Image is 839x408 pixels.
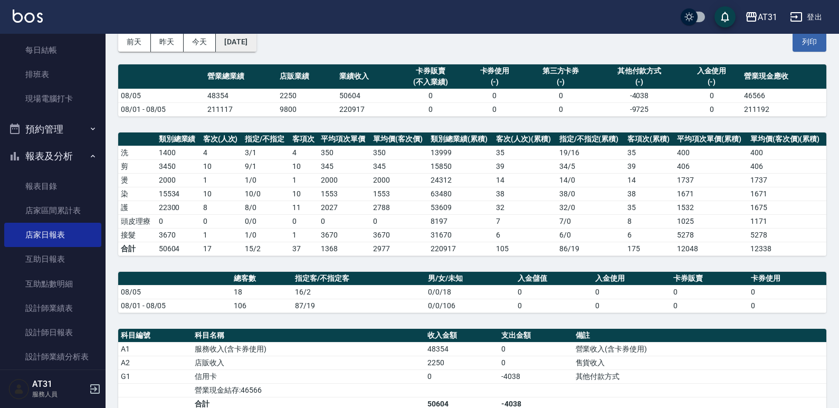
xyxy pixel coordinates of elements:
td: 37 [290,242,319,255]
td: -9725 [597,102,682,116]
td: 0 [396,89,465,102]
a: 設計師日報表 [4,320,101,345]
div: (-) [527,77,594,88]
td: 0 [682,102,741,116]
td: 38 [625,187,674,201]
a: 互助日報表 [4,247,101,271]
td: 3670 [370,228,428,242]
td: 1 [201,228,243,242]
th: 科目名稱 [192,329,425,343]
td: 1671 [748,187,826,201]
td: 08/05 [118,285,231,299]
td: 53609 [428,201,493,214]
td: 染 [118,187,156,201]
td: 15/2 [242,242,289,255]
td: 店販收入 [192,356,425,369]
td: 48354 [425,342,499,356]
th: 客項次 [290,132,319,146]
td: 售貨收入 [573,356,826,369]
th: 單均價(客次價)(累積) [748,132,826,146]
td: 3670 [156,228,201,242]
th: 指定/不指定 [242,132,289,146]
td: 14 [493,173,557,187]
td: 燙 [118,173,156,187]
td: 6 / 0 [557,228,625,242]
button: 今天 [184,32,216,52]
th: 支出金額 [499,329,573,343]
td: 0 [370,214,428,228]
td: 35 [493,146,557,159]
td: 10 [201,159,243,173]
img: Person [8,378,30,400]
a: 現場電腦打卡 [4,87,101,111]
td: 營業現金結存:46566 [192,383,425,397]
td: 洗 [118,146,156,159]
td: 48354 [205,89,277,102]
a: 每日結帳 [4,38,101,62]
td: 08/01 - 08/05 [118,299,231,312]
th: 客次(人次)(累積) [493,132,557,146]
a: 店家區間累計表 [4,198,101,223]
td: 9800 [277,102,337,116]
td: 220917 [428,242,493,255]
button: 登出 [786,7,826,27]
th: 卡券使用 [748,272,826,286]
td: 31670 [428,228,493,242]
td: 16/2 [292,285,425,299]
p: 服務人員 [32,390,86,399]
td: 32 / 0 [557,201,625,214]
td: 19 / 16 [557,146,625,159]
th: 入金使用 [593,272,671,286]
td: 1553 [318,187,370,201]
th: 收入金額 [425,329,499,343]
td: 106 [231,299,292,312]
th: 指定客/不指定客 [292,272,425,286]
td: 1671 [674,187,748,201]
td: 2250 [277,89,337,102]
td: 1532 [674,201,748,214]
td: 35 [625,146,674,159]
th: 平均項次單價 [318,132,370,146]
td: 14 / 0 [557,173,625,187]
div: (-) [684,77,739,88]
td: 50604 [156,242,201,255]
td: -4038 [499,369,573,383]
td: 0 [671,299,749,312]
div: 其他付款方式 [599,65,679,77]
td: 12338 [748,242,826,255]
button: 報表及分析 [4,143,101,170]
button: AT31 [741,6,781,28]
th: 客次(人次) [201,132,243,146]
td: 0 [525,102,597,116]
td: 其他付款方式 [573,369,826,383]
td: 1171 [748,214,826,228]
td: 22300 [156,201,201,214]
td: 5278 [674,228,748,242]
td: 50604 [337,89,396,102]
td: 2027 [318,201,370,214]
td: 1 / 0 [242,228,289,242]
td: 0 [593,299,671,312]
th: 備註 [573,329,826,343]
th: 營業總業績 [205,64,277,89]
td: 08/01 - 08/05 [118,102,205,116]
button: 昨天 [151,32,184,52]
th: 入金儲值 [515,272,593,286]
div: (-) [599,77,679,88]
td: 1 [201,173,243,187]
td: 211117 [205,102,277,116]
div: AT31 [758,11,777,24]
a: 店家日報表 [4,223,101,247]
td: 1737 [674,173,748,187]
td: 105 [493,242,557,255]
td: 1025 [674,214,748,228]
td: 0 / 0 [242,214,289,228]
td: 1675 [748,201,826,214]
td: 2000 [156,173,201,187]
th: 業績收入 [337,64,396,89]
td: 剪 [118,159,156,173]
td: 406 [748,159,826,173]
th: 單均價(客次價) [370,132,428,146]
div: 卡券販賣 [399,65,462,77]
td: 護 [118,201,156,214]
